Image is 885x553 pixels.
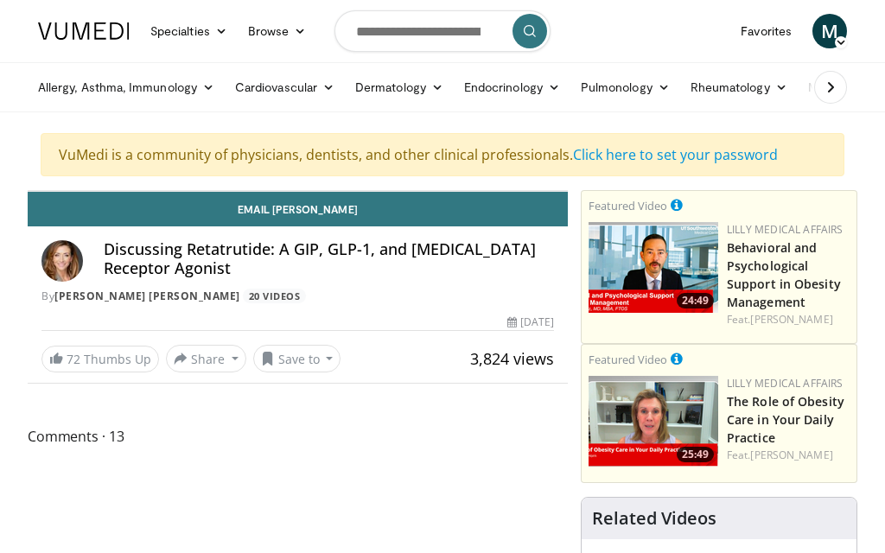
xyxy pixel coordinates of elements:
[67,351,80,367] span: 72
[243,289,306,303] a: 20 Videos
[238,14,317,48] a: Browse
[727,393,844,446] a: The Role of Obesity Care in Your Daily Practice
[334,10,551,52] input: Search topics, interventions
[28,192,568,226] a: Email [PERSON_NAME]
[28,70,225,105] a: Allergy, Asthma, Immunology
[573,145,778,164] a: Click here to set your password
[38,22,130,40] img: VuMedi Logo
[589,376,718,467] img: e1208b6b-349f-4914-9dd7-f97803bdbf1d.png.150x105_q85_crop-smart_upscale.png
[589,222,718,313] a: 24:49
[345,70,454,105] a: Dermatology
[41,133,844,176] div: VuMedi is a community of physicians, dentists, and other clinical professionals.
[727,312,850,327] div: Feat.
[54,289,240,303] a: [PERSON_NAME] [PERSON_NAME]
[28,425,568,448] span: Comments 13
[507,315,554,330] div: [DATE]
[41,289,554,304] div: By
[104,240,554,277] h4: Discussing Retatrutide: A GIP, GLP-1, and [MEDICAL_DATA] Receptor Agonist
[41,346,159,372] a: 72 Thumbs Up
[677,293,714,308] span: 24:49
[253,345,341,372] button: Save to
[750,312,832,327] a: [PERSON_NAME]
[41,240,83,282] img: Avatar
[454,70,570,105] a: Endocrinology
[140,14,238,48] a: Specialties
[812,14,847,48] a: M
[727,448,850,463] div: Feat.
[470,348,554,369] span: 3,824 views
[166,345,246,372] button: Share
[727,239,841,310] a: Behavioral and Psychological Support in Obesity Management
[730,14,802,48] a: Favorites
[589,376,718,467] a: 25:49
[225,70,345,105] a: Cardiovascular
[677,447,714,462] span: 25:49
[750,448,832,462] a: [PERSON_NAME]
[727,222,844,237] a: Lilly Medical Affairs
[727,376,844,391] a: Lilly Medical Affairs
[680,70,798,105] a: Rheumatology
[589,222,718,313] img: ba3304f6-7838-4e41-9c0f-2e31ebde6754.png.150x105_q85_crop-smart_upscale.png
[589,198,667,213] small: Featured Video
[592,508,716,529] h4: Related Videos
[570,70,680,105] a: Pulmonology
[589,352,667,367] small: Featured Video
